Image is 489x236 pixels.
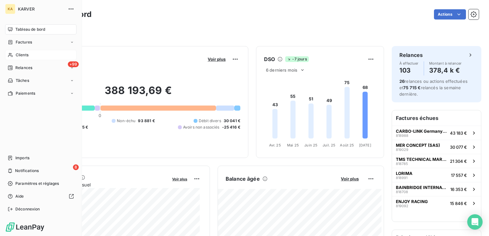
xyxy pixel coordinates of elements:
[396,176,407,180] span: 818991
[396,134,408,138] span: 818988
[15,181,59,186] span: Paramètres et réglages
[287,143,299,147] tspan: Mai 25
[36,181,168,188] span: Chiffre d'affaires mensuel
[15,27,45,32] span: Tableau de bord
[451,173,467,178] span: 17 557 €
[5,191,76,201] a: Aide
[396,143,440,148] span: MER CONCEPT (SAS)
[399,65,419,75] h4: 103
[392,168,481,182] button: LORIMA81899117 557 €
[36,84,240,103] h2: 388 193,69 €
[392,110,481,126] h6: Factures échues
[208,57,226,62] span: Voir plus
[73,164,79,170] span: 8
[392,126,481,140] button: CARBO-LINK Germany GmbH81898843 183 €
[429,65,462,75] h4: 378,4 k €
[170,176,189,182] button: Voir plus
[15,155,29,161] span: Imports
[450,130,467,136] span: 43 183 €
[396,162,408,166] span: 818785
[264,55,275,63] h6: DSO
[117,118,135,124] span: Non-échu
[99,113,101,118] span: 0
[450,201,467,206] span: 15 846 €
[392,182,481,196] button: BAINBRIDGE INTERNATIONAL81870816 353 €
[18,6,64,12] span: KARVER
[138,118,155,124] span: 93 881 €
[199,118,221,124] span: Débit divers
[16,52,28,58] span: Clients
[15,193,24,199] span: Aide
[396,185,448,190] span: BAINBRIDGE INTERNATIONAL
[403,85,421,90] span: 75 715 €
[15,168,39,174] span: Notifications
[392,196,481,210] button: ENJOY RACING81909215 846 €
[392,154,481,168] button: TMS TECHNICAL MARINE SUPPLIES81878521 304 €
[399,61,419,65] span: À effectuer
[396,190,408,194] span: 818708
[323,143,335,147] tspan: Juil. 25
[5,4,15,14] div: KA
[399,51,423,59] h6: Relances
[450,187,467,192] span: 16 353 €
[341,176,359,181] span: Voir plus
[399,79,405,84] span: 26
[222,124,240,130] span: -25 416 €
[429,61,462,65] span: Montant à relancer
[16,78,29,83] span: Tâches
[450,159,467,164] span: 21 304 €
[285,56,309,62] span: -7 jours
[396,148,408,152] span: 819029
[226,175,260,183] h6: Balance âgée
[304,143,317,147] tspan: Juin 25
[16,39,32,45] span: Factures
[266,67,297,73] span: 6 derniers mois
[396,129,447,134] span: CARBO-LINK Germany GmbH
[359,143,371,147] tspan: [DATE]
[68,61,79,67] span: +99
[396,157,447,162] span: TMS TECHNICAL MARINE SUPPLIES
[224,118,240,124] span: 30 041 €
[206,56,228,62] button: Voir plus
[399,79,468,97] span: relances ou actions effectuées et relancés la semaine dernière.
[339,176,361,182] button: Voir plus
[269,143,281,147] tspan: Avr. 25
[15,65,32,71] span: Relances
[15,206,40,212] span: Déconnexion
[172,177,187,181] span: Voir plus
[434,9,466,20] button: Actions
[183,124,220,130] span: Avoirs non associés
[467,214,483,230] div: Open Intercom Messenger
[392,140,481,154] button: MER CONCEPT (SAS)81902930 077 €
[340,143,354,147] tspan: Août 25
[5,222,45,232] img: Logo LeanPay
[396,204,408,208] span: 819092
[450,145,467,150] span: 30 077 €
[396,171,413,176] span: LORIMA
[16,90,35,96] span: Paiements
[396,199,428,204] span: ENJOY RACING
